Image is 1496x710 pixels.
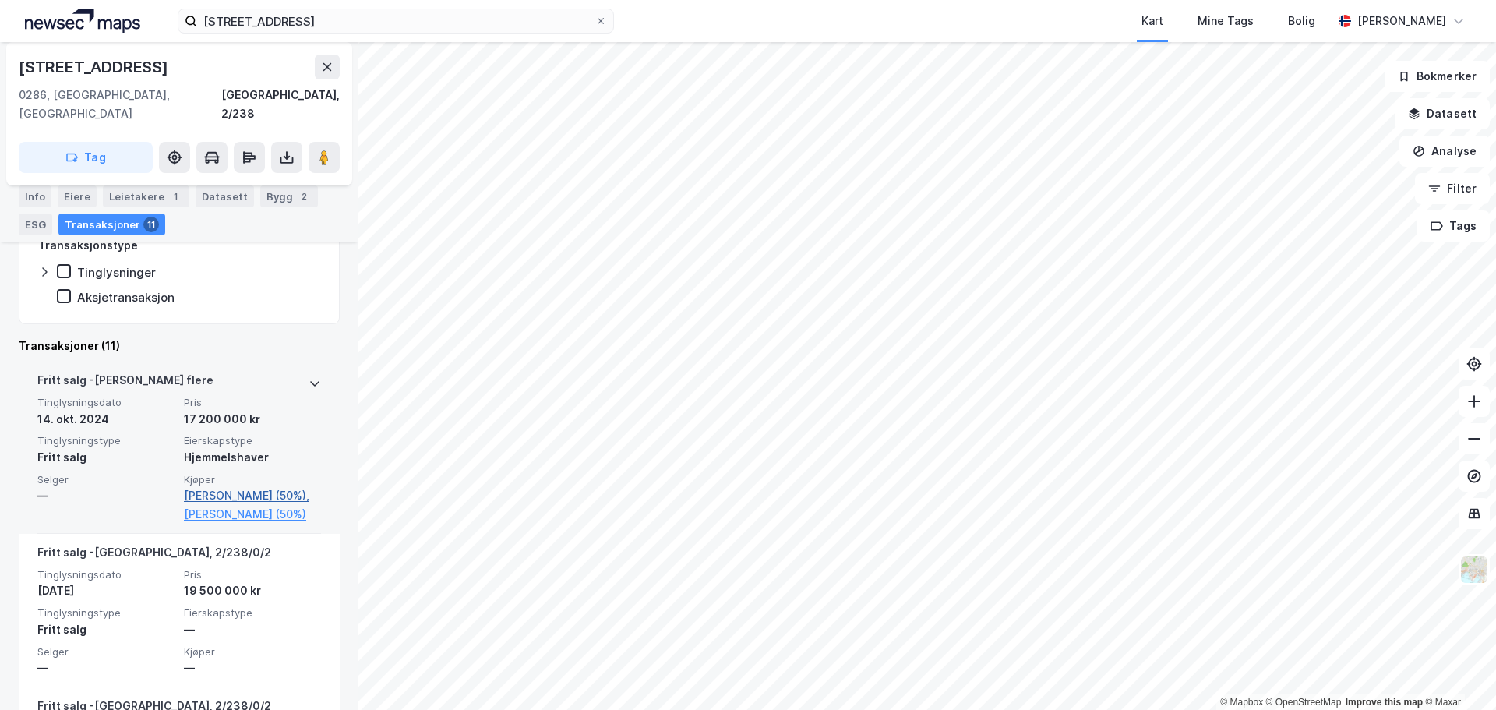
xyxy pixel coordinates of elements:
[1418,635,1496,710] iframe: Chat Widget
[19,55,171,79] div: [STREET_ADDRESS]
[37,473,175,486] span: Selger
[37,606,175,620] span: Tinglysningstype
[196,185,254,207] div: Datasett
[1459,555,1489,585] img: Z
[77,290,175,305] div: Aksjetransaksjon
[37,568,175,581] span: Tinglysningsdato
[184,645,321,659] span: Kjøper
[184,448,321,467] div: Hjemmelshaver
[1385,61,1490,92] button: Bokmerker
[1415,173,1490,204] button: Filter
[37,620,175,639] div: Fritt salg
[184,606,321,620] span: Eierskapstype
[19,214,52,235] div: ESG
[1417,210,1490,242] button: Tags
[58,214,165,235] div: Transaksjoner
[184,486,321,505] a: [PERSON_NAME] (50%),
[1220,697,1263,708] a: Mapbox
[1288,12,1315,30] div: Bolig
[37,659,175,677] div: —
[37,486,175,505] div: —
[184,396,321,409] span: Pris
[1266,697,1342,708] a: OpenStreetMap
[1357,12,1446,30] div: [PERSON_NAME]
[1346,697,1423,708] a: Improve this map
[19,337,340,355] div: Transaksjoner (11)
[168,189,183,204] div: 1
[19,142,153,173] button: Tag
[143,217,159,232] div: 11
[19,86,221,123] div: 0286, [GEOGRAPHIC_DATA], [GEOGRAPHIC_DATA]
[37,581,175,600] div: [DATE]
[38,236,138,255] div: Transaksjonstype
[37,410,175,429] div: 14. okt. 2024
[37,371,213,396] div: Fritt salg - [PERSON_NAME] flere
[184,620,321,639] div: —
[37,396,175,409] span: Tinglysningsdato
[37,434,175,447] span: Tinglysningstype
[1395,98,1490,129] button: Datasett
[1198,12,1254,30] div: Mine Tags
[1141,12,1163,30] div: Kart
[94,546,271,559] span: [GEOGRAPHIC_DATA], 2/238/0/2
[260,185,318,207] div: Bygg
[37,645,175,659] span: Selger
[197,9,595,33] input: Søk på adresse, matrikkel, gårdeiere, leietakere eller personer
[184,568,321,581] span: Pris
[184,659,321,677] div: —
[221,86,340,123] div: [GEOGRAPHIC_DATA], 2/238
[37,448,175,467] div: Fritt salg
[77,265,156,280] div: Tinglysninger
[58,185,97,207] div: Eiere
[184,473,321,486] span: Kjøper
[184,434,321,447] span: Eierskapstype
[19,185,51,207] div: Info
[1399,136,1490,167] button: Analyse
[103,185,189,207] div: Leietakere
[184,581,321,600] div: 19 500 000 kr
[184,410,321,429] div: 17 200 000 kr
[37,543,271,568] div: Fritt salg -
[296,189,312,204] div: 2
[25,9,140,33] img: logo.a4113a55bc3d86da70a041830d287a7e.svg
[184,505,321,524] a: [PERSON_NAME] (50%)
